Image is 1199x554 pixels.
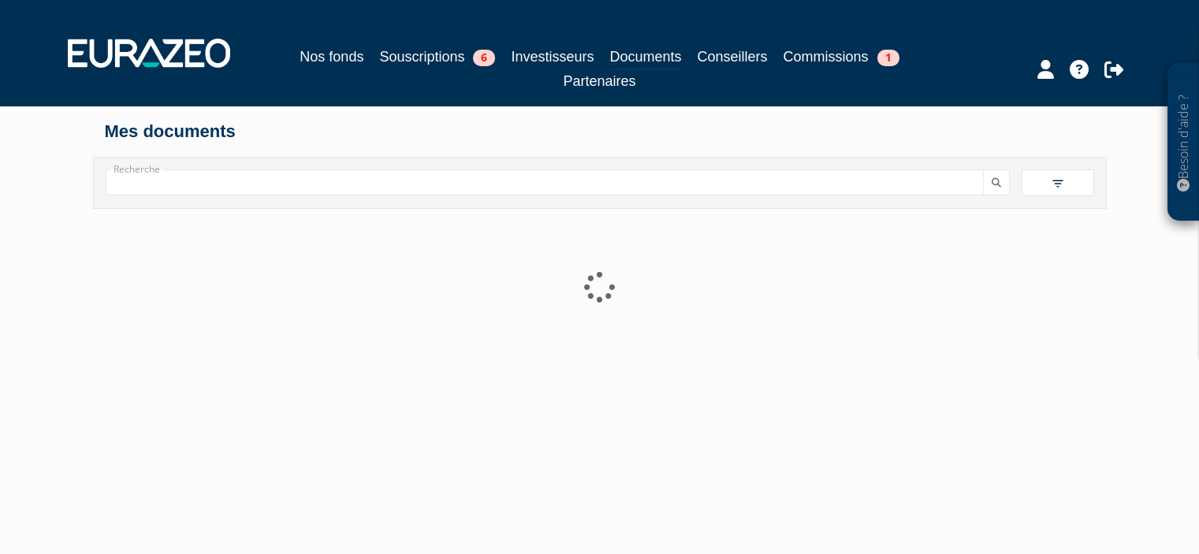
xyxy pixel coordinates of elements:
[68,39,230,67] img: 1732889491-logotype_eurazeo_blanc_rvb.png
[300,46,363,68] a: Nos fonds
[473,50,495,66] span: 6
[784,46,899,68] a: Commissions1
[1051,177,1065,191] img: filter.svg
[877,50,899,66] span: 1
[698,46,768,68] a: Conseillers
[511,46,594,68] a: Investisseurs
[1175,72,1193,214] p: Besoin d'aide ?
[379,46,495,68] a: Souscriptions6
[563,70,635,92] a: Partenaires
[610,46,682,70] a: Documents
[105,122,1095,141] h4: Mes documents
[106,169,984,195] input: Recherche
